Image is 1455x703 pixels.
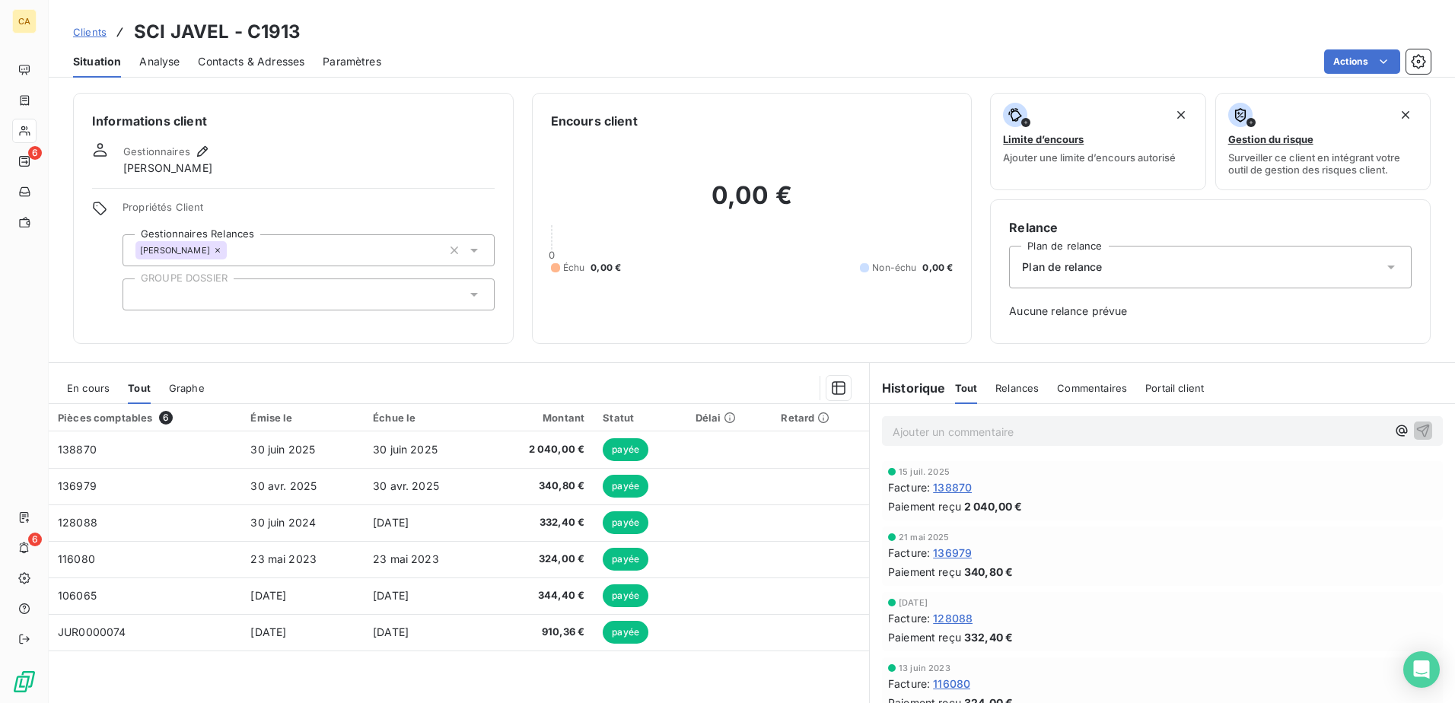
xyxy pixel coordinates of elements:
a: Clients [73,24,107,40]
span: Analyse [139,54,180,69]
div: CA [12,9,37,33]
span: 30 avr. 2025 [250,479,317,492]
span: 0,00 € [922,261,953,275]
span: payée [603,475,648,498]
span: payée [603,584,648,607]
button: Gestion du risqueSurveiller ce client en intégrant votre outil de gestion des risques client. [1215,93,1431,190]
span: Contacts & Adresses [198,54,304,69]
span: [DATE] [250,589,286,602]
span: Paiement reçu [888,498,961,514]
span: [DATE] [373,516,409,529]
span: Ajouter une limite d’encours autorisé [1003,151,1176,164]
span: 15 juil. 2025 [899,467,950,476]
div: Délai [696,412,763,424]
span: 21 mai 2025 [899,533,950,542]
span: 6 [28,146,42,160]
span: 116080 [58,552,95,565]
span: 136979 [58,479,97,492]
button: Actions [1324,49,1400,74]
span: Propriétés Client [123,201,495,222]
button: Limite d’encoursAjouter une limite d’encours autorisé [990,93,1205,190]
span: Gestion du risque [1228,133,1313,145]
div: Statut [603,412,677,424]
span: [PERSON_NAME] [140,246,210,255]
span: 324,00 € [495,552,584,567]
div: Retard [781,412,860,424]
span: Portail client [1145,382,1204,394]
span: [DATE] [250,625,286,638]
span: [PERSON_NAME] [123,161,212,176]
span: 106065 [58,589,97,602]
span: payée [603,438,648,461]
span: Facture : [888,610,930,626]
span: 128088 [933,610,973,626]
span: 30 juin 2025 [250,443,315,456]
span: 30 juin 2025 [373,443,438,456]
span: 344,40 € [495,588,584,603]
h3: SCI JAVEL - C1913 [134,18,301,46]
span: Commentaires [1057,382,1127,394]
span: Paiement reçu [888,629,961,645]
span: payée [603,621,648,644]
span: Clients [73,26,107,38]
img: Logo LeanPay [12,670,37,694]
span: 340,80 € [964,564,1013,580]
span: 910,36 € [495,625,584,640]
span: 30 avr. 2025 [373,479,439,492]
span: 128088 [58,516,97,529]
span: Tout [955,382,978,394]
div: Montant [495,412,584,424]
span: Paramètres [323,54,381,69]
span: [DATE] [373,625,409,638]
h6: Informations client [92,112,495,130]
span: 138870 [58,443,97,456]
h2: 0,00 € [551,180,954,226]
span: 13 juin 2023 [899,663,950,673]
span: [DATE] [899,598,928,607]
div: Émise le [250,412,355,424]
span: Situation [73,54,121,69]
h6: Relance [1009,218,1412,237]
input: Ajouter une valeur [227,243,239,257]
span: Plan de relance [1022,259,1102,275]
div: Open Intercom Messenger [1403,651,1440,688]
span: Facture : [888,479,930,495]
span: JUR0000074 [58,625,126,638]
input: Ajouter une valeur [135,288,148,301]
span: 6 [28,533,42,546]
span: Relances [995,382,1039,394]
span: 340,80 € [495,479,584,494]
span: 332,40 € [495,515,584,530]
span: Facture : [888,545,930,561]
span: payée [603,511,648,534]
span: Tout [128,382,151,394]
span: 23 mai 2023 [373,552,439,565]
span: Surveiller ce client en intégrant votre outil de gestion des risques client. [1228,151,1418,176]
span: 23 mai 2023 [250,552,317,565]
span: 2 040,00 € [964,498,1023,514]
span: Non-échu [872,261,916,275]
span: Échu [563,261,585,275]
h6: Encours client [551,112,638,130]
span: Facture : [888,676,930,692]
span: 138870 [933,479,972,495]
div: Pièces comptables [58,411,232,425]
span: 116080 [933,676,970,692]
span: Paiement reçu [888,564,961,580]
span: payée [603,548,648,571]
h6: Historique [870,379,946,397]
span: Graphe [169,382,205,394]
span: 0 [549,249,555,261]
span: Aucune relance prévue [1009,304,1412,319]
span: 0,00 € [591,261,621,275]
span: 136979 [933,545,972,561]
span: En cours [67,382,110,394]
span: [DATE] [373,589,409,602]
span: Gestionnaires [123,145,190,157]
span: 332,40 € [964,629,1013,645]
div: Échue le [373,412,477,424]
span: 6 [159,411,173,425]
span: 2 040,00 € [495,442,584,457]
span: Limite d’encours [1003,133,1084,145]
span: 30 juin 2024 [250,516,316,529]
